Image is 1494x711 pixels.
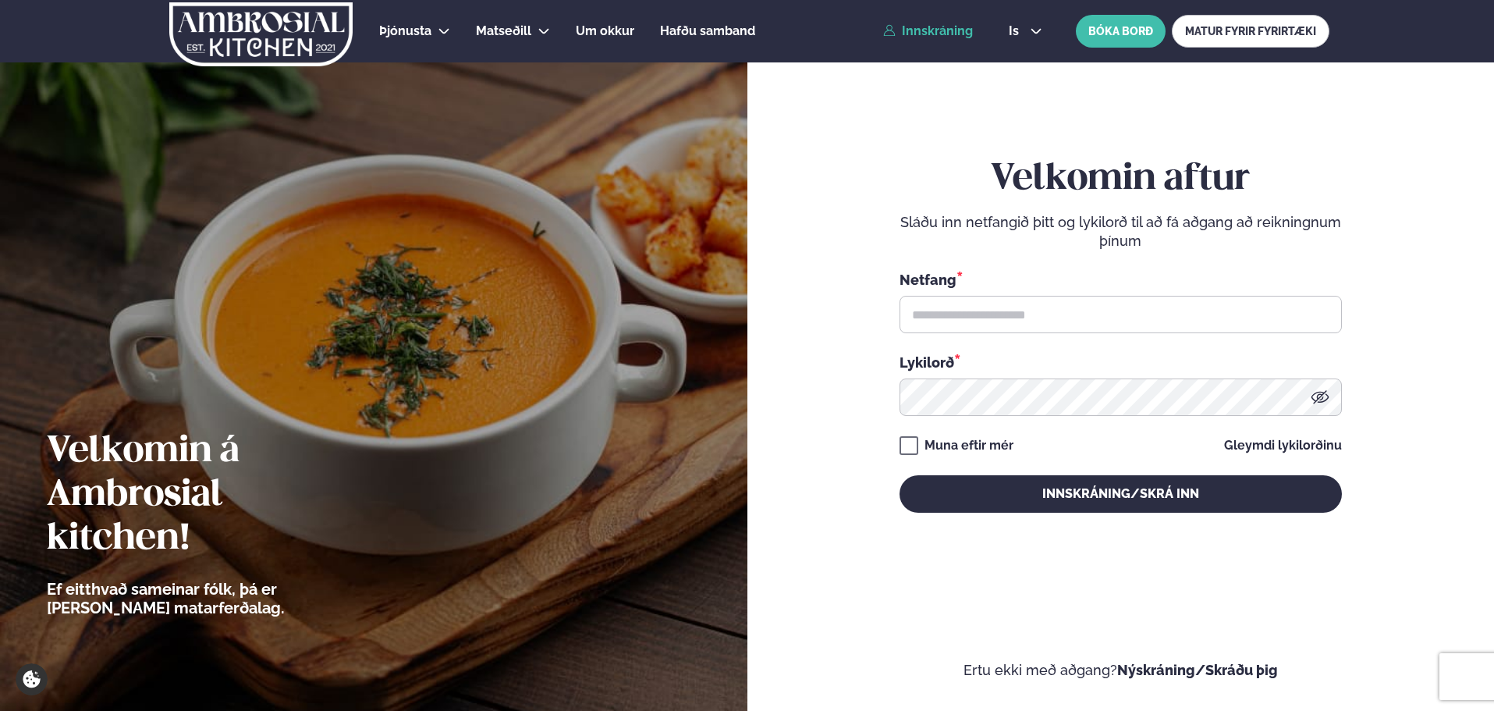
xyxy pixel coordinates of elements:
[168,2,354,66] img: logo
[900,158,1342,201] h2: Velkomin aftur
[47,430,371,561] h2: Velkomin á Ambrosial kitchen!
[883,24,973,38] a: Innskráning
[1117,662,1278,678] a: Nýskráning/Skráðu þig
[476,22,531,41] a: Matseðill
[900,475,1342,513] button: Innskráning/Skrá inn
[660,22,755,41] a: Hafðu samband
[47,580,371,617] p: Ef eitthvað sameinar fólk, þá er [PERSON_NAME] matarferðalag.
[900,213,1342,251] p: Sláðu inn netfangið þitt og lykilorð til að fá aðgang að reikningnum þínum
[16,663,48,695] a: Cookie settings
[1224,439,1342,452] a: Gleymdi lykilorðinu
[996,25,1055,37] button: is
[379,22,431,41] a: Þjónusta
[1009,25,1024,37] span: is
[900,352,1342,372] div: Lykilorð
[476,23,531,38] span: Matseðill
[379,23,431,38] span: Þjónusta
[1076,15,1166,48] button: BÓKA BORÐ
[1172,15,1329,48] a: MATUR FYRIR FYRIRTÆKI
[660,23,755,38] span: Hafðu samband
[576,22,634,41] a: Um okkur
[576,23,634,38] span: Um okkur
[900,269,1342,290] div: Netfang
[794,661,1448,680] p: Ertu ekki með aðgang?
